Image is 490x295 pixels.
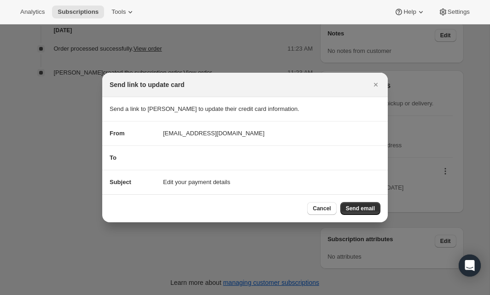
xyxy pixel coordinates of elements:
[106,6,140,18] button: Tools
[15,6,50,18] button: Analytics
[163,178,230,187] span: Edit your payment details
[448,8,470,16] span: Settings
[20,8,45,16] span: Analytics
[110,154,117,161] span: To
[403,8,416,16] span: Help
[340,202,380,215] button: Send email
[389,6,431,18] button: Help
[163,129,264,138] span: [EMAIL_ADDRESS][DOMAIN_NAME]
[369,78,382,91] button: Close
[52,6,104,18] button: Subscriptions
[307,202,336,215] button: Cancel
[110,179,131,185] span: Subject
[313,205,331,212] span: Cancel
[433,6,475,18] button: Settings
[459,255,481,277] div: Open Intercom Messenger
[111,8,126,16] span: Tools
[110,104,380,114] p: Send a link to [PERSON_NAME] to update their credit card information.
[110,80,185,89] h2: Send link to update card
[346,205,375,212] span: Send email
[58,8,99,16] span: Subscriptions
[110,130,125,137] span: From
